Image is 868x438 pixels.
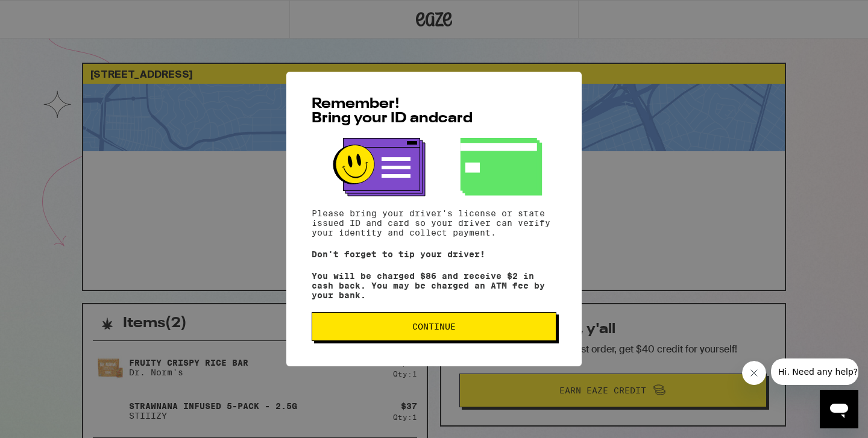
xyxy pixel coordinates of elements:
span: Remember! Bring your ID and card [312,97,473,126]
p: Please bring your driver's license or state issued ID and card so your driver can verify your ide... [312,208,556,237]
iframe: Message from company [771,358,858,385]
p: You will be charged $86 and receive $2 in cash back. You may be charged an ATM fee by your bank. [312,271,556,300]
button: Continue [312,312,556,341]
iframe: Button to launch messaging window [820,390,858,428]
p: Don't forget to tip your driver! [312,249,556,259]
span: Continue [412,322,456,331]
iframe: Close message [742,361,766,385]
